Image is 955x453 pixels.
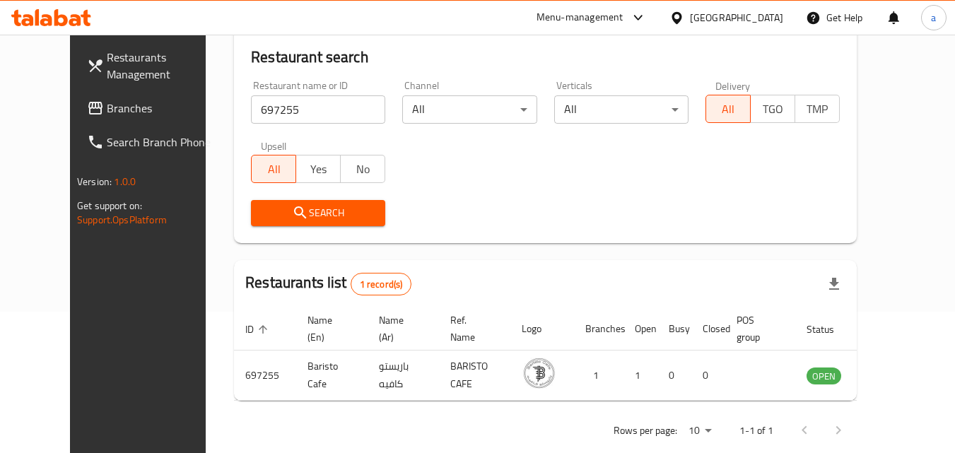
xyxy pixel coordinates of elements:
button: No [340,155,385,183]
p: 1-1 of 1 [739,422,773,440]
span: 1 record(s) [351,278,411,291]
th: Branches [574,307,623,351]
div: [GEOGRAPHIC_DATA] [690,10,783,25]
span: Branches [107,100,218,117]
span: Search [262,204,374,222]
button: All [251,155,296,183]
td: 0 [691,351,725,401]
td: 1 [574,351,623,401]
th: Closed [691,307,725,351]
a: Branches [76,91,230,125]
span: TGO [756,99,790,119]
button: TMP [795,95,840,123]
div: All [554,95,689,124]
button: Yes [295,155,341,183]
label: Delivery [715,81,751,90]
th: Busy [657,307,691,351]
td: باريستو كافيه [368,351,439,401]
th: Open [623,307,657,351]
td: 697255 [234,351,296,401]
td: 0 [657,351,691,401]
span: All [712,99,745,119]
input: Search for restaurant name or ID.. [251,95,385,124]
span: Yes [302,159,335,180]
span: POS group [737,312,778,346]
div: All [402,95,537,124]
span: Restaurants Management [107,49,218,83]
span: TMP [801,99,834,119]
p: Rows per page: [614,422,677,440]
span: ID [245,321,272,338]
span: Get support on: [77,196,142,215]
div: Menu-management [537,9,623,26]
a: Restaurants Management [76,40,230,91]
button: Search [251,200,385,226]
a: Search Branch Phone [76,125,230,159]
span: OPEN [807,368,841,384]
span: All [257,159,291,180]
button: All [705,95,751,123]
th: Logo [510,307,574,351]
td: Baristo Cafe [296,351,368,401]
span: 1.0.0 [114,172,136,191]
span: a [931,10,936,25]
span: Status [807,321,853,338]
td: BARISTO CAFE [439,351,510,401]
div: Export file [817,267,851,301]
td: 1 [623,351,657,401]
h2: Restaurant search [251,47,840,68]
span: Name (Ar) [379,312,422,346]
div: Rows per page: [683,420,717,442]
button: TGO [750,95,795,123]
table: enhanced table [234,307,918,401]
img: Baristo Cafe [522,355,557,390]
span: Name (En) [307,312,351,346]
span: Ref. Name [450,312,493,346]
span: Version: [77,172,112,191]
span: Search Branch Phone [107,134,218,151]
a: Support.OpsPlatform [77,211,167,229]
h2: Restaurants list [245,272,411,295]
span: No [346,159,380,180]
label: Upsell [261,141,287,151]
